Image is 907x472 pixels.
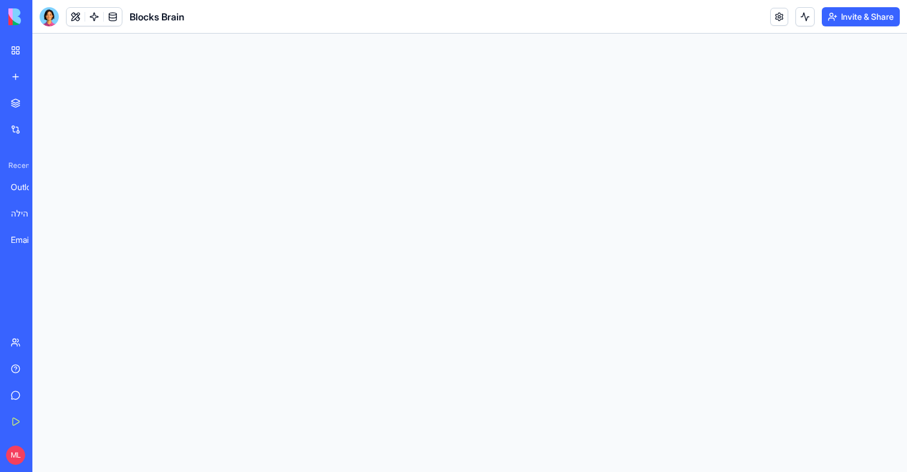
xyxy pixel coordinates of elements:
a: Email Sequence Generator [4,228,52,252]
span: ML [6,446,25,465]
a: Outlook [4,175,52,199]
div: Email Sequence Generator [11,234,44,246]
a: תיאטרון הקהילה [4,202,52,226]
span: Recent [4,161,29,170]
img: logo [8,8,83,25]
div: Outlook [11,181,44,193]
button: Invite & Share [822,7,900,26]
div: תיאטרון הקהילה [11,208,44,220]
span: Blocks Brain [130,10,184,24]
